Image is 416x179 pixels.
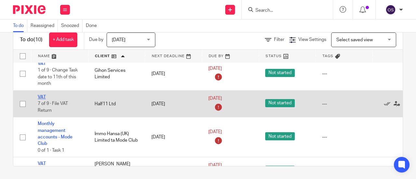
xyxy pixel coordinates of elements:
td: [DATE] [145,91,202,117]
div: --- [322,134,366,140]
a: VAT [38,95,46,99]
a: VAT [38,61,46,66]
td: Gihon Services Limited [88,57,145,90]
span: (10) [33,37,43,42]
span: [DATE] [208,96,222,101]
a: Monthly management accounts - Mode Club [38,121,72,146]
span: Not started [265,99,295,107]
input: Search [255,8,313,14]
img: svg%3E [385,5,396,15]
td: Immo Hansa (UK) Limited ta Mode Club [88,117,145,157]
span: [DATE] [208,163,222,168]
span: Not started [265,132,295,140]
a: Mark as done [384,101,394,107]
td: [DATE] [145,117,202,157]
img: Pixie [13,5,45,14]
span: Not started [265,166,295,174]
p: Due by [89,36,103,43]
span: 7 of 9 · File VAT Return [38,102,68,113]
div: --- [322,70,366,77]
span: [DATE] [208,66,222,71]
td: [DATE] [145,57,202,90]
span: 1 of 9 · Change Task date to 11th of this month [38,68,78,86]
a: Snoozed [61,19,83,32]
span: [DATE] [208,130,222,134]
a: To do [13,19,27,32]
span: Not started [265,69,295,77]
span: Filter [274,37,284,42]
a: VAT [38,161,46,166]
h1: To do [20,36,43,43]
a: Reassigned [31,19,58,32]
span: View Settings [298,37,326,42]
a: Done [86,19,100,32]
a: + Add task [49,32,77,47]
span: [DATE] [112,38,125,42]
span: Tags [322,54,333,58]
span: 0 of 1 · Task 1 [38,148,64,153]
td: Half11 Ltd [88,91,145,117]
span: Select saved view [336,38,373,42]
div: --- [322,101,366,107]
